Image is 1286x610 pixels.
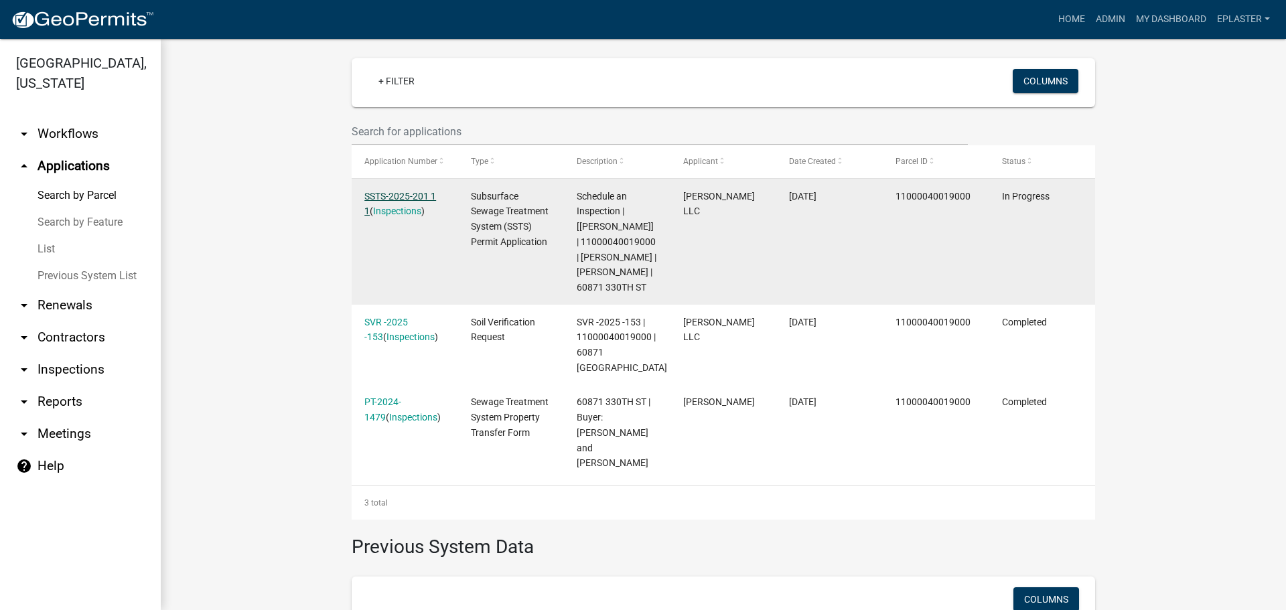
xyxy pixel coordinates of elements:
datatable-header-cell: Parcel ID [883,145,989,177]
datatable-header-cell: Description [564,145,670,177]
a: Inspections [386,331,435,342]
span: Date Created [789,157,836,166]
span: Sewage Treatment System Property Transfer Form [471,396,549,438]
i: arrow_drop_down [16,297,32,313]
span: 11000040019000 [896,396,971,407]
datatable-header-cell: Date Created [776,145,883,177]
span: 11000040019000 [896,191,971,202]
span: Completed [1002,317,1047,327]
a: Home [1053,7,1090,32]
datatable-header-cell: Type [458,145,565,177]
datatable-header-cell: Applicant [670,145,777,177]
i: arrow_drop_down [16,362,32,378]
a: Inspections [389,412,437,423]
a: + Filter [368,69,425,93]
span: 11000040019000 [896,317,971,327]
span: In Progress [1002,191,1050,202]
i: help [16,458,32,474]
a: eplaster [1212,7,1275,32]
span: Application Number [364,157,437,166]
i: arrow_drop_down [16,394,32,410]
span: 06/20/2025 [789,191,816,202]
span: 06/17/2025 [789,317,816,327]
span: Description [577,157,618,166]
div: ( ) [364,189,445,220]
span: Parcel ID [896,157,928,166]
input: Search for applications [352,118,968,145]
span: SVR -2025 -153 | 11000040019000 | 60871 330TH ST [577,317,667,373]
a: PT-2024-1479 [364,396,401,423]
i: arrow_drop_down [16,426,32,442]
i: arrow_drop_up [16,158,32,174]
i: arrow_drop_down [16,329,32,346]
i: arrow_drop_down [16,126,32,142]
div: 3 total [352,486,1095,520]
a: Inspections [373,206,421,216]
button: Columns [1013,69,1078,93]
datatable-header-cell: Status [989,145,1095,177]
datatable-header-cell: Application Number [352,145,458,177]
a: SSTS-2025-201 1 1 [364,191,436,217]
span: Completed [1002,396,1047,407]
h3: Previous System Data [352,520,1095,561]
span: Grant Skoog [683,396,755,407]
span: Status [1002,157,1025,166]
div: ( ) [364,315,445,346]
span: Schedule an Inspection | [Andrea Perales] | 11000040019000 | MELVIN J GINGERICH | FANNIE MAE GING... [577,191,656,293]
a: SVR -2025 -153 [364,317,408,343]
a: My Dashboard [1131,7,1212,32]
span: Subsurface Sewage Treatment System (SSTS) Permit Application [471,191,549,247]
span: 60871 330TH ST | Buyer: Melvin J Gingerich and Fannie Mae Gingerich [577,396,650,468]
span: Type [471,157,488,166]
a: Admin [1090,7,1131,32]
div: ( ) [364,394,445,425]
span: Roisum LLC [683,191,755,217]
span: Roisum LLC [683,317,755,343]
span: Applicant [683,157,718,166]
span: Soil Verification Request [471,317,535,343]
span: 08/15/2024 [789,396,816,407]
